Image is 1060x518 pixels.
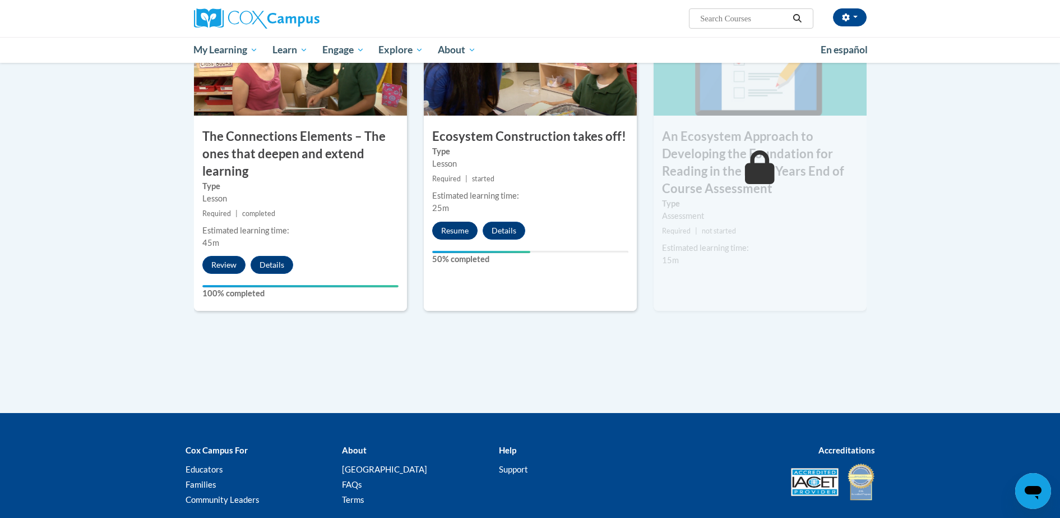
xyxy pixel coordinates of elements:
[342,479,362,489] a: FAQs
[342,445,367,455] b: About
[662,227,691,235] span: Required
[1015,473,1051,509] iframe: Button to launch messaging window
[438,43,476,57] span: About
[186,479,216,489] a: Families
[187,37,266,63] a: My Learning
[662,198,858,210] label: Type
[424,128,637,145] h3: Ecosystem Construction takes off!
[251,256,293,274] button: Details
[242,209,275,218] span: completed
[432,145,628,158] label: Type
[202,285,399,287] div: Your progress
[499,464,528,474] a: Support
[315,37,372,63] a: Engage
[699,12,789,25] input: Search Courses
[202,209,231,218] span: Required
[432,175,461,183] span: Required
[193,43,258,57] span: My Learning
[202,224,399,237] div: Estimated learning time:
[432,222,478,240] button: Resume
[472,175,494,183] span: started
[342,464,427,474] a: [GEOGRAPHIC_DATA]
[654,128,867,197] h3: An Ecosystem Approach to Developing the Foundation for Reading in the Early Years End of Course A...
[702,227,736,235] span: not started
[202,180,399,192] label: Type
[342,494,364,505] a: Terms
[194,8,407,29] a: Cox Campus
[483,222,525,240] button: Details
[202,192,399,205] div: Lesson
[378,43,423,57] span: Explore
[847,462,875,502] img: IDA® Accredited
[432,203,449,213] span: 25m
[272,43,308,57] span: Learn
[202,287,399,300] label: 100% completed
[432,158,628,170] div: Lesson
[371,37,431,63] a: Explore
[821,44,868,56] span: En español
[322,43,364,57] span: Engage
[432,253,628,265] label: 50% completed
[791,468,839,496] img: Accredited IACET® Provider
[789,12,806,25] button: Search
[235,209,238,218] span: |
[431,37,483,63] a: About
[194,128,407,180] h3: The Connections Elements – The ones that deepen and extend learning
[695,227,697,235] span: |
[662,210,858,222] div: Assessment
[202,256,246,274] button: Review
[833,8,867,26] button: Account Settings
[265,37,315,63] a: Learn
[432,251,530,253] div: Your progress
[432,190,628,202] div: Estimated learning time:
[186,445,248,455] b: Cox Campus For
[499,445,516,455] b: Help
[813,38,875,62] a: En español
[465,175,467,183] span: |
[662,255,679,265] span: 15m
[662,242,858,254] div: Estimated learning time:
[818,445,875,455] b: Accreditations
[177,37,883,63] div: Main menu
[186,464,223,474] a: Educators
[186,494,260,505] a: Community Leaders
[202,238,219,247] span: 45m
[194,8,320,29] img: Cox Campus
